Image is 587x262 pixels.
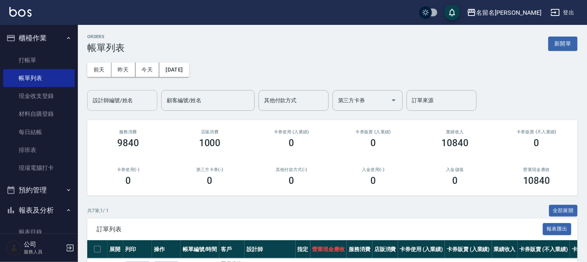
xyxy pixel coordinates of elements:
[444,5,460,20] button: save
[464,5,545,21] button: 名留名[PERSON_NAME]
[123,240,152,259] th: 列印
[6,240,22,256] img: Person
[97,225,543,233] span: 訂單列表
[199,138,221,148] h3: 1000
[152,240,181,259] th: 操作
[125,175,131,186] h3: 0
[159,63,189,77] button: [DATE]
[87,207,109,214] p: 共 7 筆, 1 / 1
[87,34,125,39] h2: ORDERS
[505,129,568,134] h2: 卡券販賣 (不入業績)
[342,167,405,172] h2: 入金使用(-)
[111,63,136,77] button: 昨天
[260,167,323,172] h2: 其他付款方式(-)
[370,138,376,148] h3: 0
[342,129,405,134] h2: 卡券販賣 (入業績)
[207,175,213,186] h3: 0
[296,240,310,259] th: 指定
[24,241,63,248] h5: 公司
[3,223,75,241] a: 報表目錄
[423,167,487,172] h2: 入金儲值
[452,175,458,186] h3: 0
[117,138,139,148] h3: 9840
[518,240,570,259] th: 卡券販賣 (不入業績)
[260,129,323,134] h2: 卡券使用 (入業績)
[534,138,539,148] h3: 0
[245,240,295,259] th: 設計師
[492,240,518,259] th: 業績收入
[523,175,550,186] h3: 10840
[87,63,111,77] button: 前天
[548,37,578,51] button: 新開單
[388,94,400,107] button: Open
[289,175,294,186] h3: 0
[97,167,160,172] h2: 卡券使用(-)
[548,40,578,47] a: 新開單
[9,7,32,17] img: Logo
[370,175,376,186] h3: 0
[3,200,75,220] button: 報表及分析
[3,141,75,159] a: 排班表
[3,159,75,177] a: 現場電腦打卡
[87,42,125,53] h3: 帳單列表
[97,129,160,134] h3: 服務消費
[3,123,75,141] a: 每日結帳
[3,28,75,48] button: 櫃檯作業
[372,240,398,259] th: 店販消費
[136,63,160,77] button: 今天
[178,129,241,134] h2: 店販消費
[505,167,568,172] h2: 營業現金應收
[310,240,347,259] th: 營業現金應收
[108,240,123,259] th: 展開
[476,8,541,17] div: 名留名[PERSON_NAME]
[3,51,75,69] a: 打帳單
[178,167,241,172] h2: 第三方卡券(-)
[181,240,219,259] th: 帳單編號/時間
[3,69,75,87] a: 帳單列表
[24,248,63,255] p: 服務人員
[441,138,469,148] h3: 10840
[549,205,578,217] button: 全部展開
[543,225,572,232] a: 報表匯出
[3,87,75,105] a: 現金收支登錄
[445,240,492,259] th: 卡券販賣 (入業績)
[398,240,445,259] th: 卡券使用 (入業績)
[423,129,487,134] h2: 業績收入
[548,5,578,20] button: 登出
[219,240,245,259] th: 客戶
[289,138,294,148] h3: 0
[543,223,572,235] button: 報表匯出
[347,240,372,259] th: 服務消費
[3,105,75,123] a: 材料自購登錄
[3,180,75,200] button: 預約管理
